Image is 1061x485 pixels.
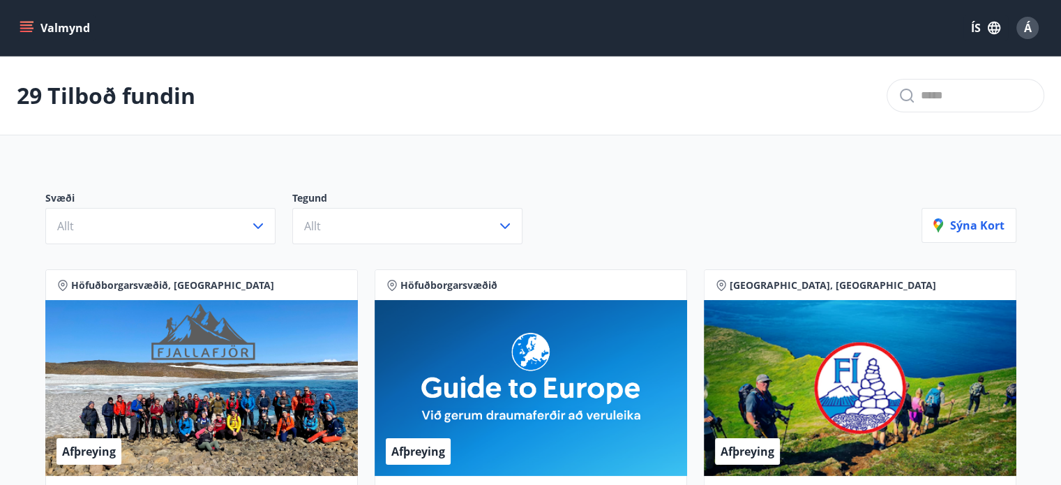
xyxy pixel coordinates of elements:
[292,208,522,244] button: Allt
[933,218,1004,233] p: Sýna kort
[1011,11,1044,45] button: Á
[292,191,539,208] p: Tegund
[45,208,276,244] button: Allt
[62,444,116,459] span: Afþreying
[17,80,195,111] p: 29 Tilboð fundin
[400,278,497,292] span: Höfuðborgarsvæðið
[57,218,74,234] span: Allt
[921,208,1016,243] button: Sýna kort
[721,444,774,459] span: Afþreying
[1024,20,1032,36] span: Á
[963,15,1008,40] button: ÍS
[730,278,936,292] span: [GEOGRAPHIC_DATA], [GEOGRAPHIC_DATA]
[45,191,292,208] p: Svæði
[304,218,321,234] span: Allt
[17,15,96,40] button: menu
[391,444,445,459] span: Afþreying
[71,278,274,292] span: Höfuðborgarsvæðið, [GEOGRAPHIC_DATA]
